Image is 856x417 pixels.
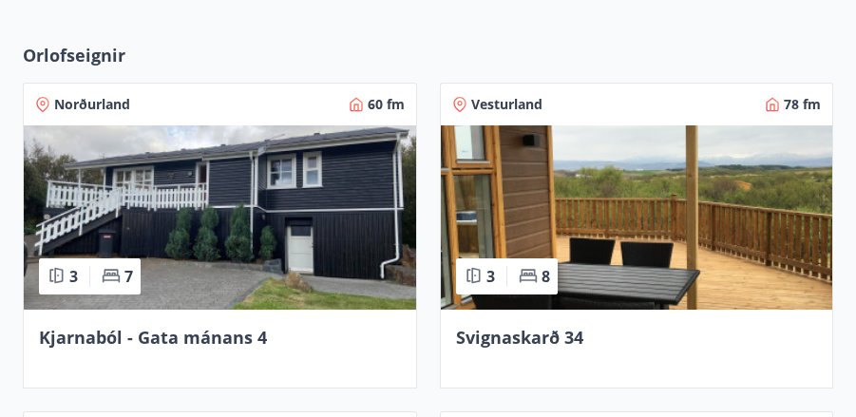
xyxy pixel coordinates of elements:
span: 60 fm [368,95,405,114]
span: Orlofseignir [23,43,125,67]
img: Paella dish [24,125,416,310]
span: 3 [486,266,495,287]
span: 78 fm [784,95,821,114]
span: 7 [124,266,133,287]
span: Svignaskarð 34 [456,326,583,349]
span: Norðurland [54,95,130,114]
img: Paella dish [441,125,833,310]
span: 8 [542,266,550,287]
span: 3 [69,266,78,287]
span: Kjarnaból - Gata mánans 4 [39,326,267,349]
span: Vesturland [471,95,542,114]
